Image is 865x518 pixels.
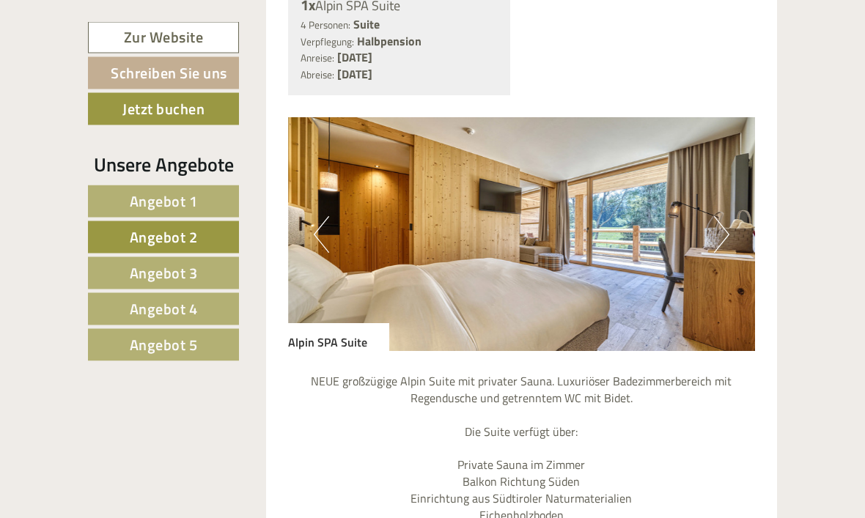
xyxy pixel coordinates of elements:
[88,151,239,178] div: Unsere Angebote
[357,33,422,51] b: Halbpension
[301,18,350,33] small: 4 Personen:
[130,262,198,284] span: Angebot 3
[301,51,334,66] small: Anreise:
[301,68,334,83] small: Abreise:
[196,11,271,36] div: Mittwoch
[22,71,227,81] small: 12:04
[714,217,729,254] button: Next
[130,190,198,212] span: Angebot 1
[314,217,329,254] button: Previous
[288,324,389,352] div: Alpin SPA Suite
[353,16,380,34] b: Suite
[301,35,354,50] small: Verpflegung:
[88,57,239,89] a: Schreiben Sie uns
[130,226,198,248] span: Angebot 2
[337,49,372,67] b: [DATE]
[88,93,239,125] a: Jetzt buchen
[88,22,239,53] a: Zur Website
[130,333,198,356] span: Angebot 5
[373,380,468,412] button: Senden
[22,42,227,54] div: [GEOGRAPHIC_DATA]
[130,297,198,320] span: Angebot 4
[337,66,372,84] b: [DATE]
[288,118,756,352] img: image
[11,40,234,84] div: Guten Tag, wie können wir Ihnen helfen?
